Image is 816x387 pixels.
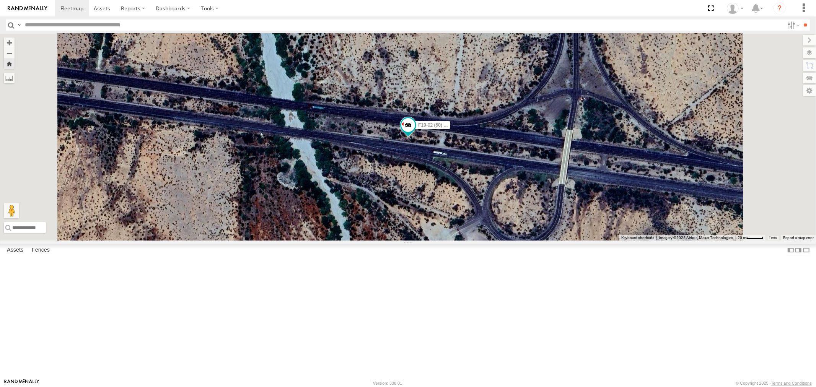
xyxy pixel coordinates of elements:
span: 20 m [738,236,746,240]
label: Search Filter Options [785,20,801,31]
button: Zoom out [4,48,15,59]
i: ? [774,2,786,15]
label: Hide Summary Table [803,244,810,255]
div: Version: 308.01 [373,381,402,385]
button: Keyboard shortcuts [621,235,654,241]
a: Report a map error [783,236,814,240]
label: Map Settings [803,85,816,96]
img: rand-logo.svg [8,6,47,11]
button: Map Scale: 20 m per 40 pixels [735,235,766,241]
div: Jason Ham [724,3,746,14]
label: Dock Summary Table to the Right [795,244,802,255]
button: Zoom Home [4,59,15,69]
span: F19-02 (60) - [PERSON_NAME] [418,122,484,128]
a: Terms (opens in new tab) [769,236,777,239]
button: Drag Pegman onto the map to open Street View [4,203,19,218]
label: Measure [4,73,15,83]
a: Terms and Conditions [771,381,812,385]
a: Visit our Website [4,379,39,387]
span: Imagery ©2025 Airbus, Maxar Technologies [659,236,733,240]
label: Dock Summary Table to the Left [787,244,795,255]
div: © Copyright 2025 - [736,381,812,385]
label: Fences [28,245,54,255]
label: Search Query [16,20,22,31]
label: Assets [3,245,27,255]
button: Zoom in [4,37,15,48]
